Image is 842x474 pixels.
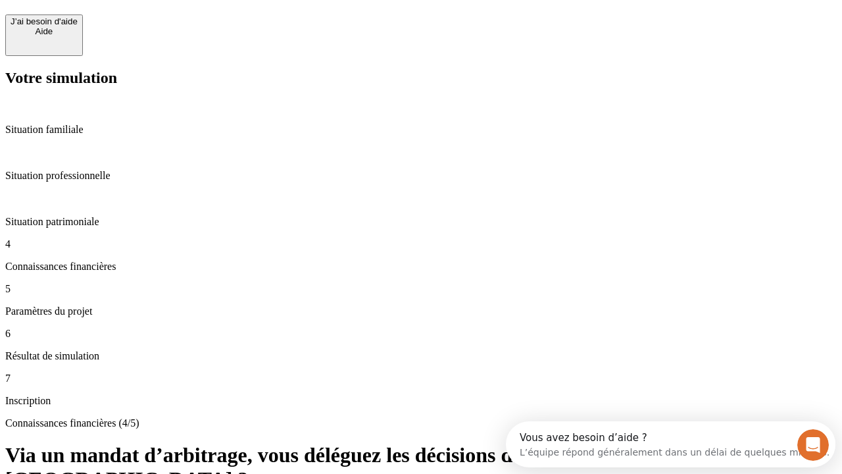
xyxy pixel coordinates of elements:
h2: Votre simulation [5,69,837,87]
p: Paramètres du projet [5,305,837,317]
div: Aide [11,26,78,36]
iframe: Intercom live chat discovery launcher [506,421,835,467]
p: 4 [5,238,837,250]
p: 7 [5,373,837,384]
p: 6 [5,328,837,340]
div: Vous avez besoin d’aide ? [14,11,324,22]
p: Situation patrimoniale [5,216,837,228]
iframe: Intercom live chat [797,429,829,461]
button: J’ai besoin d'aideAide [5,14,83,56]
p: Résultat de simulation [5,350,837,362]
p: Situation familiale [5,124,837,136]
p: Situation professionnelle [5,170,837,182]
div: J’ai besoin d'aide [11,16,78,26]
p: Connaissances financières [5,261,837,273]
p: Connaissances financières (4/5) [5,417,837,429]
p: Inscription [5,395,837,407]
div: L’équipe répond généralement dans un délai de quelques minutes. [14,22,324,36]
div: Ouvrir le Messenger Intercom [5,5,362,41]
p: 5 [5,283,837,295]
